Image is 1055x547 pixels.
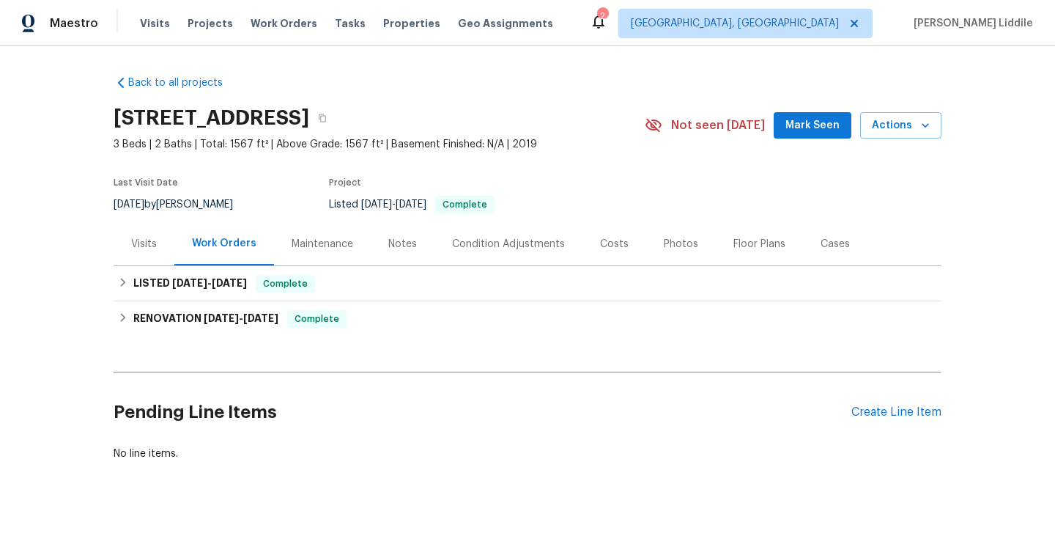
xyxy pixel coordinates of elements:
[851,405,941,419] div: Create Line Item
[383,16,440,31] span: Properties
[50,16,98,31] span: Maestro
[361,199,426,210] span: -
[872,117,930,135] span: Actions
[289,312,345,326] span: Complete
[437,200,493,209] span: Complete
[114,266,941,301] div: LISTED [DATE]-[DATE]Complete
[309,105,336,131] button: Copy Address
[114,76,254,90] a: Back to all projects
[133,275,247,293] h6: LISTED
[114,111,309,125] h2: [STREET_ADDRESS]
[114,447,941,461] div: No line items.
[243,313,278,323] span: [DATE]
[251,16,317,31] span: Work Orders
[114,301,941,337] div: RENOVATION [DATE]-[DATE]Complete
[257,276,314,291] span: Complete
[396,199,426,210] span: [DATE]
[597,9,607,23] div: 2
[335,18,366,29] span: Tasks
[821,237,850,252] div: Cases
[192,236,256,251] div: Work Orders
[664,237,698,252] div: Photos
[204,313,239,323] span: [DATE]
[733,237,785,252] div: Floor Plans
[114,199,144,210] span: [DATE]
[188,16,233,31] span: Projects
[361,199,392,210] span: [DATE]
[860,112,941,139] button: Actions
[329,199,495,210] span: Listed
[133,310,278,328] h6: RENOVATION
[908,16,1033,31] span: [PERSON_NAME] Liddile
[671,118,765,133] span: Not seen [DATE]
[631,16,839,31] span: [GEOGRAPHIC_DATA], [GEOGRAPHIC_DATA]
[458,16,553,31] span: Geo Assignments
[212,278,247,288] span: [DATE]
[785,117,840,135] span: Mark Seen
[172,278,207,288] span: [DATE]
[774,112,851,139] button: Mark Seen
[600,237,629,252] div: Costs
[140,16,170,31] span: Visits
[452,237,565,252] div: Condition Adjustments
[388,237,417,252] div: Notes
[114,137,645,152] span: 3 Beds | 2 Baths | Total: 1567 ft² | Above Grade: 1567 ft² | Basement Finished: N/A | 2019
[114,378,851,447] h2: Pending Line Items
[114,178,178,187] span: Last Visit Date
[114,196,251,213] div: by [PERSON_NAME]
[131,237,157,252] div: Visits
[204,313,278,323] span: -
[172,278,247,288] span: -
[292,237,353,252] div: Maintenance
[329,178,361,187] span: Project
